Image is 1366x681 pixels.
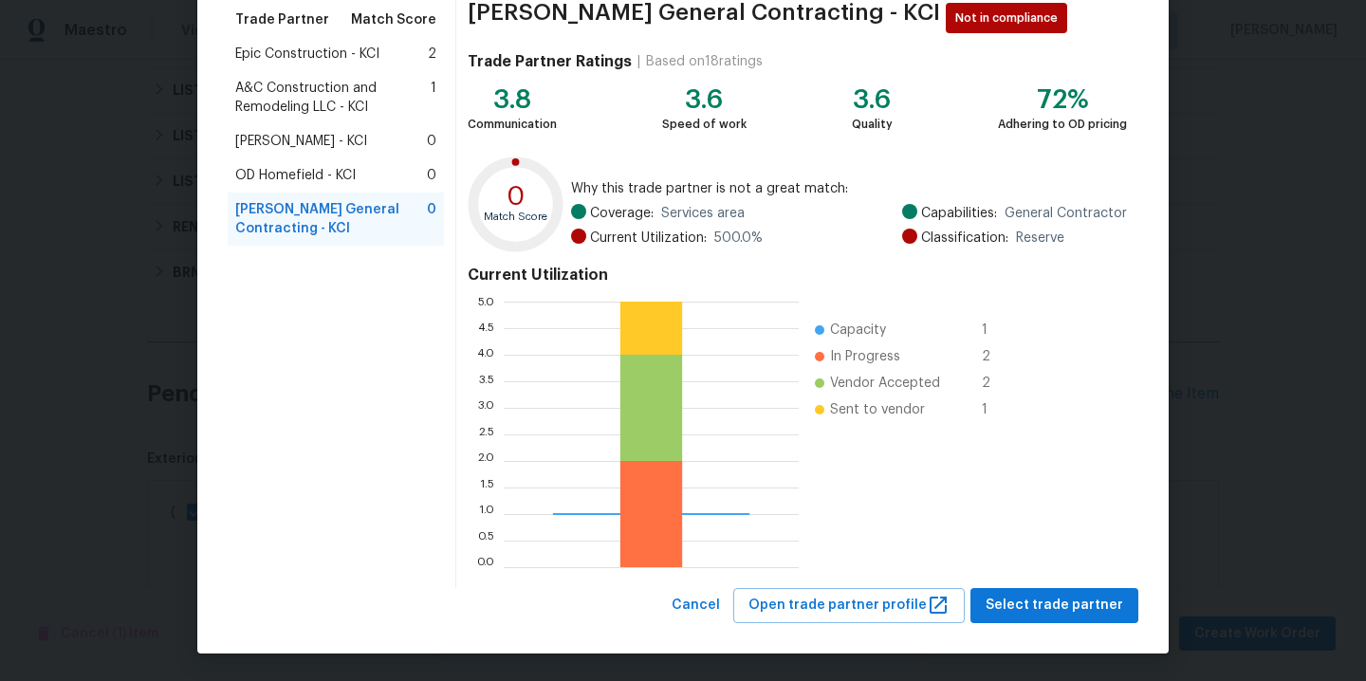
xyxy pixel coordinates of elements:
[235,166,356,185] span: OD Homefield - KCI
[661,204,745,223] span: Services area
[852,90,893,109] div: 3.6
[921,204,997,223] span: Capabilities:
[468,266,1127,285] h4: Current Utilization
[590,229,707,248] span: Current Utilization:
[480,482,494,493] text: 1.5
[476,561,494,573] text: 0.0
[998,115,1127,134] div: Adhering to OD pricing
[235,45,379,64] span: Epic Construction - KCI
[748,594,950,617] span: Open trade partner profile
[982,321,1012,340] span: 1
[986,594,1123,617] span: Select trade partner
[571,179,1127,198] span: Why this trade partner is not a great match:
[477,402,494,414] text: 3.0
[235,10,329,29] span: Trade Partner
[1016,229,1064,248] span: Reserve
[970,588,1138,623] button: Select trade partner
[830,400,925,419] span: Sent to vendor
[477,322,494,334] text: 4.5
[664,588,728,623] button: Cancel
[478,376,494,387] text: 3.5
[982,374,1012,393] span: 2
[733,588,965,623] button: Open trade partner profile
[235,132,367,151] span: [PERSON_NAME] - KCI
[427,132,436,151] span: 0
[672,594,720,617] span: Cancel
[468,3,940,33] span: [PERSON_NAME] General Contracting - KCI
[830,347,900,366] span: In Progress
[477,296,494,307] text: 5.0
[427,200,436,238] span: 0
[955,9,1065,28] span: Not in compliance
[982,400,1012,419] span: 1
[478,429,494,440] text: 2.5
[468,90,557,109] div: 3.8
[646,52,763,71] div: Based on 18 ratings
[632,52,646,71] div: |
[830,374,940,393] span: Vendor Accepted
[998,90,1127,109] div: 72%
[921,229,1008,248] span: Classification:
[477,535,494,546] text: 0.5
[351,10,436,29] span: Match Score
[982,347,1012,366] span: 2
[235,79,431,117] span: A&C Construction and Remodeling LLC - KCI
[479,508,494,520] text: 1.0
[235,200,427,238] span: [PERSON_NAME] General Contracting - KCI
[714,229,763,248] span: 500.0 %
[852,115,893,134] div: Quality
[1005,204,1127,223] span: General Contractor
[476,349,494,360] text: 4.0
[477,455,494,467] text: 2.0
[427,166,436,185] span: 0
[662,90,747,109] div: 3.6
[484,212,547,222] text: Match Score
[428,45,436,64] span: 2
[468,115,557,134] div: Communication
[431,79,436,117] span: 1
[830,321,886,340] span: Capacity
[507,183,526,210] text: 0
[468,52,632,71] h4: Trade Partner Ratings
[662,115,747,134] div: Speed of work
[590,204,654,223] span: Coverage:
